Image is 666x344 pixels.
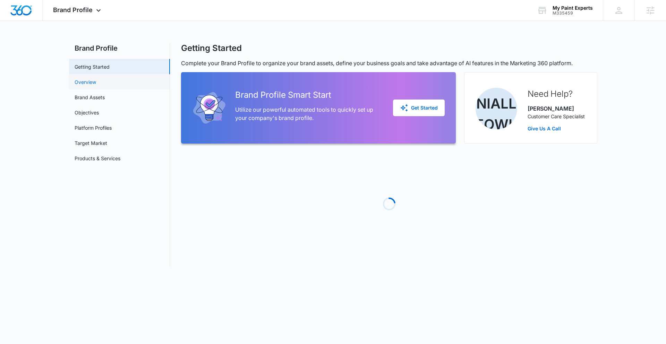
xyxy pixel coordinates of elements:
button: Get Started [393,100,445,116]
img: Niall Fowler [476,88,517,129]
a: Brand Assets [75,94,105,101]
p: [PERSON_NAME] [528,104,585,113]
div: account name [553,5,593,11]
span: Brand Profile [53,6,93,14]
h2: Brand Profile [69,43,170,53]
h1: Getting Started [181,43,242,53]
h2: Brand Profile Smart Start [235,89,382,101]
p: Customer Care Specialist [528,113,585,120]
a: Overview [75,78,96,86]
a: Give Us A Call [528,125,585,132]
a: Products & Services [75,155,120,162]
a: Getting Started [75,63,110,70]
a: Target Market [75,139,107,147]
h2: Need Help? [528,88,585,100]
div: Get Started [400,104,438,112]
p: Utilize our powerful automated tools to quickly set up your company's brand profile. [235,105,382,122]
p: Complete your Brand Profile to organize your brand assets, define your business goals and take ad... [181,59,597,67]
div: account id [553,11,593,16]
a: Objectives [75,109,99,116]
a: Platform Profiles [75,124,112,131]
